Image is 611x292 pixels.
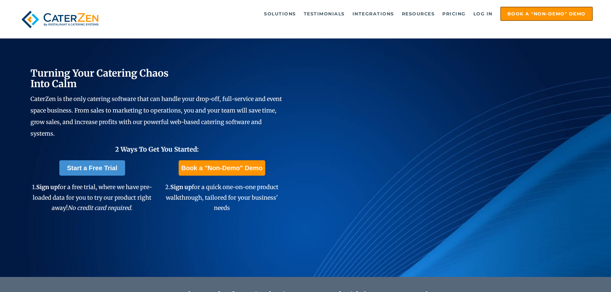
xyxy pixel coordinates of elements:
img: caterzen [18,7,102,32]
em: No credit card required. [68,204,132,212]
a: Log in [470,7,496,20]
a: Resources [399,7,438,20]
iframe: Help widget launcher [554,267,604,285]
a: Solutions [261,7,299,20]
span: 1. for a free trial, where we have pre-loaded data for you to try our product right away! [32,183,152,212]
span: 2 Ways To Get You Started: [115,145,199,153]
a: Testimonials [301,7,348,20]
a: Integrations [349,7,397,20]
span: Sign up [170,183,192,191]
a: Book a "Non-Demo" Demo [179,160,265,176]
a: Book a "Non-Demo" Demo [500,7,593,21]
div: Navigation Menu [116,7,593,21]
span: 2. for a quick one-on-one product walkthrough, tailored for your business' needs [165,183,278,212]
a: Start a Free Trial [59,160,125,176]
span: Sign up [36,183,58,191]
a: Pricing [439,7,469,20]
span: CaterZen is the only catering software that can handle your drop-off, full-service and event spac... [30,95,282,137]
span: Turning Your Catering Chaos Into Calm [30,67,169,90]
